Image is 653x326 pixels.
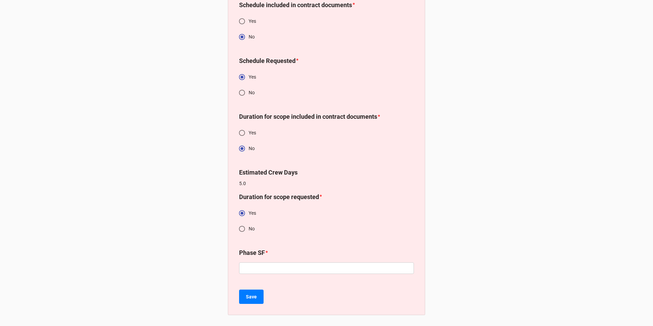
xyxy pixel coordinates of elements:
[239,290,264,304] button: Save
[246,293,257,300] b: Save
[249,33,255,40] span: No
[239,180,414,187] p: 5.0
[239,169,298,176] b: Estimated Crew Days
[239,192,319,202] label: Duration for scope requested
[249,210,256,217] span: Yes
[249,89,255,96] span: No
[249,18,256,25] span: Yes
[249,225,255,232] span: No
[249,129,256,136] span: Yes
[249,145,255,152] span: No
[239,56,296,66] label: Schedule Requested
[249,74,256,81] span: Yes
[239,0,352,10] label: Schedule included in contract documents
[239,248,265,258] label: Phase SF
[239,112,377,121] label: Duration for scope included in contract documents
